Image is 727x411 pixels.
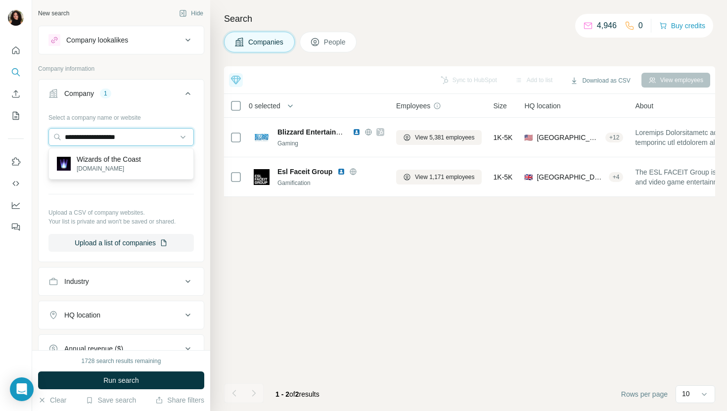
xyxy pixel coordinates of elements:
[64,89,94,98] div: Company
[396,130,482,145] button: View 5,381 employees
[537,133,601,142] span: [GEOGRAPHIC_DATA], [US_STATE]
[86,395,136,405] button: Save search
[48,217,194,226] p: Your list is private and won't be saved or shared.
[10,377,34,401] div: Open Intercom Messenger
[254,169,270,185] img: Logo of Esl Faceit Group
[277,179,384,187] div: Gamification
[48,234,194,252] button: Upload a list of companies
[277,167,332,177] span: Esl Faceit Group
[8,175,24,192] button: Use Surfe API
[563,73,637,88] button: Download as CSV
[396,170,482,184] button: View 1,171 employees
[415,133,475,142] span: View 5,381 employees
[77,164,141,173] p: [DOMAIN_NAME]
[605,133,623,142] div: + 12
[635,101,653,111] span: About
[64,344,123,354] div: Annual revenue ($)
[275,390,289,398] span: 1 - 2
[537,172,604,182] span: [GEOGRAPHIC_DATA], [GEOGRAPHIC_DATA], [GEOGRAPHIC_DATA]
[659,19,705,33] button: Buy credits
[48,208,194,217] p: Upload a CSV of company websites.
[254,130,270,145] img: Logo of Blizzard Entertainment
[224,12,715,26] h4: Search
[172,6,210,21] button: Hide
[100,89,111,98] div: 1
[248,37,284,47] span: Companies
[621,389,668,399] span: Rows per page
[77,154,141,164] p: Wizards of the Coast
[38,9,69,18] div: New search
[8,107,24,125] button: My lists
[396,101,430,111] span: Employees
[8,196,24,214] button: Dashboard
[275,390,319,398] span: results
[64,310,100,320] div: HQ location
[38,395,66,405] button: Clear
[82,357,161,365] div: 1728 search results remaining
[39,270,204,293] button: Industry
[415,173,475,182] span: View 1,171 employees
[524,133,533,142] span: 🇺🇸
[524,172,533,182] span: 🇬🇧
[8,42,24,59] button: Quick start
[277,139,384,148] div: Gaming
[38,64,204,73] p: Company information
[337,168,345,176] img: LinkedIn logo
[609,173,624,182] div: + 4
[64,276,89,286] div: Industry
[39,82,204,109] button: Company1
[289,390,295,398] span: of
[324,37,347,47] span: People
[39,337,204,361] button: Annual revenue ($)
[103,375,139,385] span: Run search
[39,28,204,52] button: Company lookalikes
[638,20,643,32] p: 0
[8,85,24,103] button: Enrich CSV
[597,20,617,32] p: 4,946
[38,371,204,389] button: Run search
[295,390,299,398] span: 2
[494,133,513,142] span: 1K-5K
[8,218,24,236] button: Feedback
[66,35,128,45] div: Company lookalikes
[277,128,353,136] span: Blizzard Entertainment
[249,101,280,111] span: 0 selected
[8,63,24,81] button: Search
[524,101,560,111] span: HQ location
[494,101,507,111] span: Size
[57,157,71,171] img: Wizards of the Coast
[682,389,690,399] p: 10
[8,153,24,171] button: Use Surfe on LinkedIn
[494,172,513,182] span: 1K-5K
[353,128,361,136] img: LinkedIn logo
[39,303,204,327] button: HQ location
[48,109,194,122] div: Select a company name or website
[155,395,204,405] button: Share filters
[8,10,24,26] img: Avatar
